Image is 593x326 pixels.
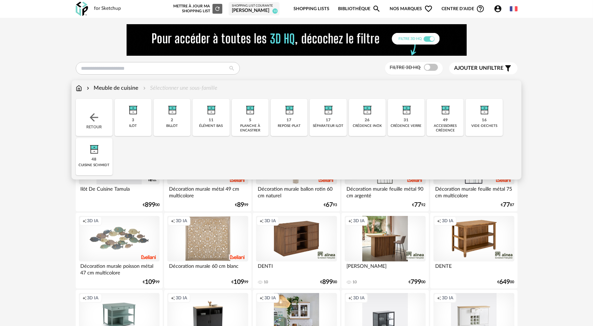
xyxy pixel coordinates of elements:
[256,184,337,198] div: Décoration murale ballon rotin 60 cm naturel
[324,203,337,208] div: € 93
[397,99,416,118] img: Rangement.png
[76,2,88,16] img: OXP
[145,203,155,208] span: 899
[412,203,426,208] div: € 92
[409,280,426,285] div: € 00
[79,262,160,276] div: Décoration murale poisson métal 47 cm multicolore
[348,218,352,224] span: Creation icon
[235,203,248,208] div: € 99
[145,280,155,285] span: 109
[442,218,453,224] span: 3D IA
[234,280,244,285] span: 109
[454,65,504,72] span: filtre
[313,124,343,128] div: séparateur ilot
[326,203,333,208] span: 67
[76,99,113,136] div: Retour
[249,118,251,123] div: 5
[390,65,421,70] span: Filtre 3D HQ
[501,203,514,208] div: € 87
[319,99,338,118] img: Rangement.png
[348,295,352,301] span: Creation icon
[237,203,244,208] span: 89
[232,4,276,14] a: Shopping List courante [PERSON_NAME] 10
[264,280,268,285] div: 10
[443,118,448,123] div: 49
[471,124,497,128] div: vide-dechets
[503,203,510,208] span: 77
[214,7,221,11] span: Refresh icon
[85,84,91,92] img: svg+xml;base64,PHN2ZyB3aWR0aD0iMTYiIGhlaWdodD0iMTYiIHZpZXdCb3g9IjAgMCAxNiAxNiIgZmlsbD0ibm9uZSIgeG...
[260,218,264,224] span: Creation icon
[322,280,333,285] span: 899
[167,184,248,198] div: Décoration murale métal 49 cm multicolore
[404,118,409,123] div: 31
[437,218,441,224] span: Creation icon
[123,99,142,118] img: Rangement.png
[87,295,99,301] span: 3D IA
[437,295,441,301] span: Creation icon
[442,5,485,13] span: Centre d'aideHelp Circle Outline icon
[358,99,377,118] img: Rangement.png
[436,99,455,118] img: Rangement.png
[79,163,109,168] div: cuisine schmidt
[353,124,382,128] div: crédence inox
[176,218,187,224] span: 3D IA
[433,262,514,276] div: DENTE
[163,99,182,118] img: Rangement.png
[353,218,365,224] span: 3D IA
[280,99,299,118] img: Rangement.png
[415,203,422,208] span: 77
[76,84,82,92] img: svg+xml;base64,PHN2ZyB3aWR0aD0iMTYiIGhlaWdodD0iMTciIHZpZXdCb3g9IjAgMCAxNiAxNyIgZmlsbD0ibm9uZSIgeG...
[390,1,433,17] span: Nos marques
[132,118,134,123] div: 3
[256,262,337,276] div: DENTI
[476,5,485,13] span: Help Circle Outline icon
[79,184,160,198] div: Ilôt De Cuisine Tamula
[253,213,340,288] a: Creation icon 3D IA DENTI 10 €89900
[345,262,425,276] div: [PERSON_NAME]
[510,5,518,13] img: fr
[143,280,160,285] div: € 99
[76,213,163,288] a: Creation icon 3D IA Décoration murale poisson métal 47 cm multicolore €10999
[129,124,137,128] div: ilot
[241,99,260,118] img: Rangement.png
[164,213,251,288] a: Creation icon 3D IA Décoration murale 60 cm blanc €10999
[454,66,487,71] span: Ajouter un
[85,84,139,92] div: Meuble de cuisine
[278,124,301,128] div: repose-plat
[449,62,518,74] button: Ajouter unfiltre Filter icon
[342,213,429,288] a: Creation icon 3D IA [PERSON_NAME] 10 €79900
[411,280,422,285] span: 799
[209,118,214,123] div: 11
[94,6,121,12] div: for Sketchup
[294,1,329,17] a: Shopping Lists
[172,4,222,14] div: Mettre à jour ma Shopping List
[272,8,278,14] span: 10
[167,262,248,276] div: Décoration murale 60 cm blanc
[85,138,103,157] img: Rangement.png
[143,203,160,208] div: € 00
[88,111,100,124] img: svg+xml;base64,PHN2ZyB3aWR0aD0iMjQiIGhlaWdodD0iMjQiIHZpZXdCb3g9IjAgMCAyNCAyNCIgZmlsbD0ibm9uZSIgeG...
[264,218,276,224] span: 3D IA
[433,184,514,198] div: Décoration murale feuille métal 75 cm multicolore
[287,118,292,123] div: 17
[176,295,187,301] span: 3D IA
[264,295,276,301] span: 3D IA
[232,4,276,8] div: Shopping List courante
[429,124,461,133] div: accessoires crédence
[166,124,178,128] div: billot
[494,5,502,13] span: Account Circle icon
[338,1,381,17] a: BibliothèqueMagnify icon
[260,295,264,301] span: Creation icon
[171,218,175,224] span: Creation icon
[500,280,510,285] span: 649
[353,295,365,301] span: 3D IA
[234,124,267,133] div: planche à encastrer
[326,118,331,123] div: 17
[232,8,276,14] div: [PERSON_NAME]
[320,280,337,285] div: € 00
[504,64,512,73] span: Filter icon
[171,295,175,301] span: Creation icon
[482,118,487,123] div: 16
[424,5,433,13] span: Heart Outline icon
